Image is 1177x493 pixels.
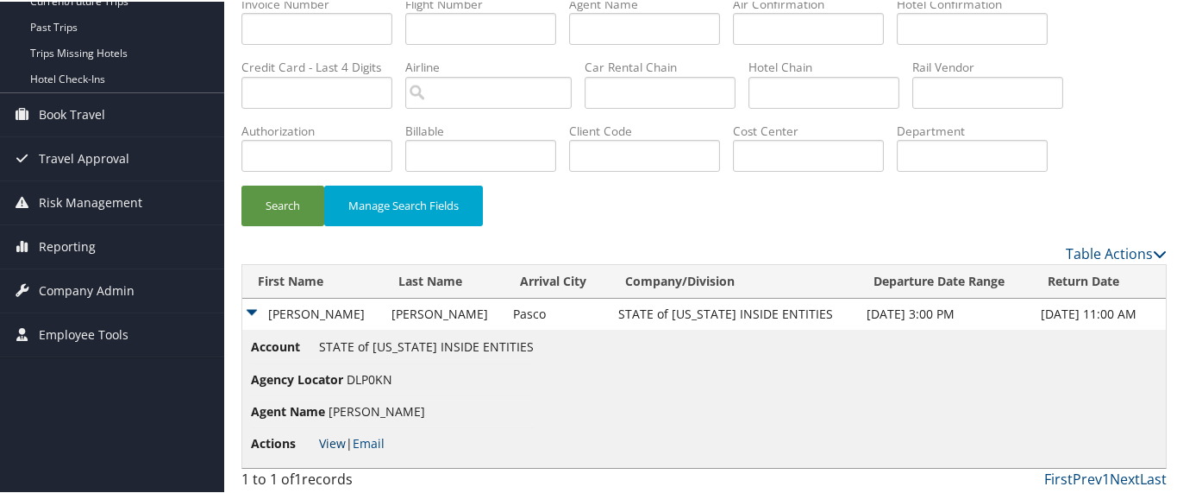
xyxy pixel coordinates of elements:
[329,401,425,418] span: [PERSON_NAME]
[319,337,534,353] span: STATE of [US_STATE] INSIDE ENTITIES
[353,433,385,450] a: Email
[1073,468,1102,487] a: Prev
[294,468,302,487] span: 1
[383,297,505,328] td: [PERSON_NAME]
[504,263,609,297] th: Arrival City: activate to sort column ascending
[405,57,585,74] label: Airline
[241,57,405,74] label: Credit Card - Last 4 Digits
[585,57,748,74] label: Car Rental Chain
[347,370,392,386] span: DLP0KN
[39,180,142,223] span: Risk Management
[405,121,569,138] label: Billable
[1032,263,1166,297] th: Return Date: activate to sort column ascending
[1102,468,1110,487] a: 1
[39,136,129,179] span: Travel Approval
[242,263,383,297] th: First Name: activate to sort column ascending
[324,184,483,224] button: Manage Search Fields
[733,121,897,138] label: Cost Center
[39,224,96,267] span: Reporting
[319,433,346,450] a: View
[241,184,324,224] button: Search
[242,297,383,328] td: [PERSON_NAME]
[858,263,1032,297] th: Departure Date Range: activate to sort column descending
[319,433,385,450] span: |
[39,268,135,311] span: Company Admin
[1044,468,1073,487] a: First
[912,57,1076,74] label: Rail Vendor
[1032,297,1166,328] td: [DATE] 11:00 AM
[1066,243,1167,262] a: Table Actions
[569,121,733,138] label: Client Code
[858,297,1032,328] td: [DATE] 3:00 PM
[251,369,343,388] span: Agency Locator
[39,312,128,355] span: Employee Tools
[39,92,105,135] span: Book Travel
[251,433,316,452] span: Actions
[748,57,912,74] label: Hotel Chain
[897,121,1061,138] label: Department
[251,336,316,355] span: Account
[241,121,405,138] label: Authorization
[383,263,505,297] th: Last Name: activate to sort column ascending
[610,297,858,328] td: STATE of [US_STATE] INSIDE ENTITIES
[1110,468,1140,487] a: Next
[251,401,325,420] span: Agent Name
[610,263,858,297] th: Company/Division
[1140,468,1167,487] a: Last
[504,297,609,328] td: Pasco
